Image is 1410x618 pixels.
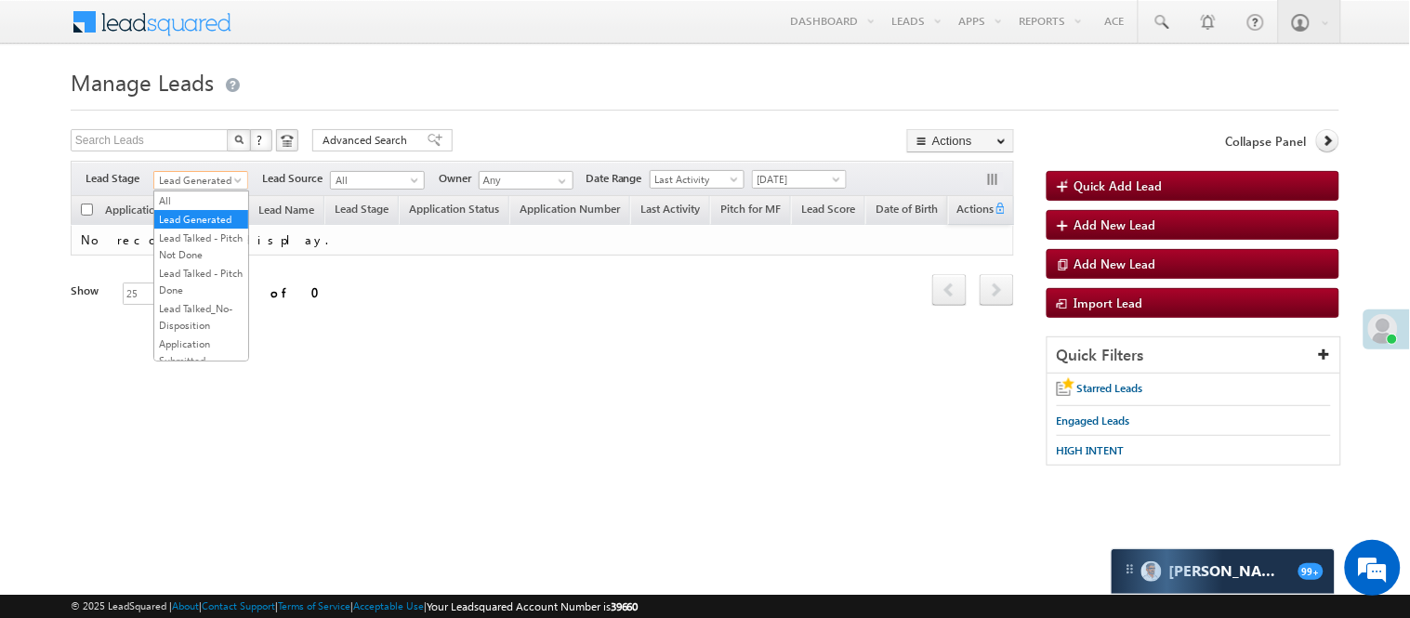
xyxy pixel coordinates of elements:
[153,191,249,362] ul: Lead Generated
[907,129,1014,152] button: Actions
[949,199,994,223] span: Actions
[86,170,153,187] span: Lead Stage
[400,199,508,223] a: Application Status
[353,599,424,611] a: Acceptable Use
[330,171,425,190] a: All
[980,274,1014,306] span: next
[182,282,331,303] div: 0 - 0 of 0
[980,276,1014,306] a: next
[752,170,847,189] a: [DATE]
[1074,217,1156,232] span: Add New Lead
[71,225,1014,256] td: No records to display.
[71,283,108,299] div: Show
[154,265,248,298] a: Lead Talked - Pitch Done
[1226,133,1307,150] span: Collapse Panel
[586,170,650,187] span: Date Range
[1077,381,1143,395] span: Starred Leads
[1111,548,1336,595] div: carter-dragCarter[PERSON_NAME]99+
[720,202,781,216] span: Pitch for MF
[262,170,330,187] span: Lead Source
[153,171,248,190] a: Lead Generated
[154,300,248,334] a: Lead Talked_No-Disposition
[753,171,841,188] span: [DATE]
[548,172,572,191] a: Show All Items
[439,170,479,187] span: Owner
[323,132,413,149] span: Advanced Search
[1298,563,1324,580] span: 99+
[1074,256,1156,271] span: Add New Lead
[234,135,244,144] img: Search
[792,199,864,223] a: Lead Score
[154,172,243,189] span: Lead Generated
[479,171,573,190] input: Type to Search
[32,98,78,122] img: d_60004797649_company_0_60004797649
[801,202,855,216] span: Lead Score
[1074,178,1163,193] span: Quick Add Lead
[154,230,248,263] a: Lead Talked - Pitch Not Done
[24,172,339,467] textarea: Type your message and hit 'Enter'
[249,200,323,224] a: Lead Name
[1057,443,1125,457] span: HIGH INTENT
[250,129,272,151] button: ?
[711,199,790,223] a: Pitch for MF
[611,599,639,613] span: 39660
[172,599,199,611] a: About
[876,202,938,216] span: Date of Birth
[335,202,389,216] span: Lead Stage
[71,67,214,97] span: Manage Leads
[105,203,220,217] span: Application Status New
[257,132,265,148] span: ?
[97,98,312,122] div: Chat with us now
[427,599,639,613] span: Your Leadsquared Account Number is
[154,335,248,369] a: Application Submitted
[866,199,947,223] a: Date of Birth
[651,171,739,188] span: Last Activity
[331,172,419,189] span: All
[932,276,967,306] a: prev
[325,199,398,223] a: Lead Stage
[650,170,745,189] a: Last Activity
[154,192,248,209] a: All
[124,283,153,304] span: 25
[278,599,350,611] a: Terms of Service
[510,199,629,223] a: Application Number
[631,199,709,223] a: Last Activity
[1048,337,1340,374] div: Quick Filters
[305,9,349,54] div: Minimize live chat window
[202,599,275,611] a: Contact Support
[1123,562,1138,577] img: carter-drag
[154,211,248,228] a: Lead Generated
[1057,414,1130,427] span: Engaged Leads
[253,481,337,506] em: Start Chat
[520,202,620,216] span: Application Number
[81,204,93,216] input: Check all records
[96,199,247,223] a: Application Status New (sorted ascending)
[1074,295,1143,310] span: Import Lead
[71,598,639,615] span: © 2025 LeadSquared | | | | |
[932,274,967,306] span: prev
[409,202,499,216] span: Application Status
